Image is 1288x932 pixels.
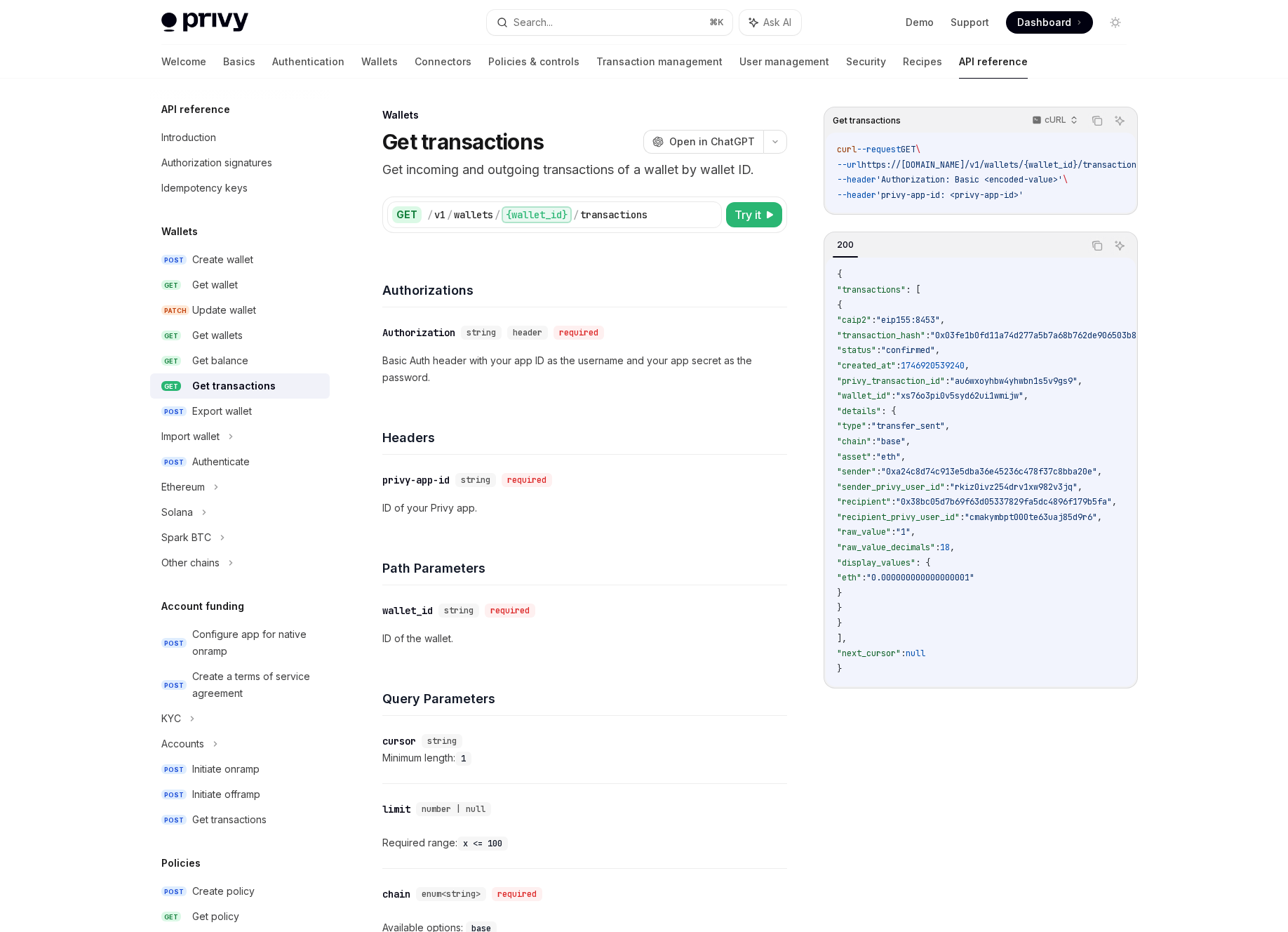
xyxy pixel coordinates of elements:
[935,345,940,356] span: ,
[876,345,881,356] span: :
[150,399,330,424] a: POSTExport wallet
[876,436,906,447] span: "base"
[950,542,955,553] span: ,
[422,804,485,815] span: number | null
[881,345,935,356] span: "confirmed"
[891,496,896,507] span: :
[837,189,876,201] span: --header
[192,302,256,319] div: Update wallet
[837,633,847,644] span: ],
[457,837,508,851] code: x <= 100
[161,45,206,79] a: Welcome
[161,280,181,291] span: GET
[891,526,896,538] span: :
[382,473,450,487] div: privy-app-id
[422,888,481,900] span: enum<string>
[861,572,866,583] span: :
[150,449,330,474] a: POSTAuthenticate
[906,284,920,295] span: : [
[876,189,1024,201] span: 'privy-app-id: <privy-app-id>'
[513,327,542,338] span: header
[161,255,187,265] span: POST
[1097,512,1102,523] span: ,
[881,406,896,417] span: : {
[726,202,782,227] button: Try it
[161,638,187,648] span: POST
[161,13,248,32] img: light logo
[150,879,330,904] a: POSTCreate policy
[1088,237,1106,255] button: Copy the contents from the code block
[1024,390,1028,401] span: ,
[150,272,330,298] a: GETGet wallet
[901,648,906,659] span: :
[1111,112,1129,130] button: Ask AI
[1104,11,1127,34] button: Toggle dark mode
[846,45,886,79] a: Security
[901,360,965,371] span: 1746920539240
[161,790,187,800] span: POST
[161,428,220,445] div: Import wallet
[161,554,220,571] div: Other chains
[596,45,723,79] a: Transaction management
[461,474,490,486] span: string
[837,345,876,356] span: "status"
[945,481,950,493] span: :
[150,175,330,201] a: Idempotency keys
[382,734,416,748] div: cursor
[192,327,243,344] div: Get wallets
[960,512,965,523] span: :
[1017,15,1071,29] span: Dashboard
[837,174,876,185] span: --header
[161,912,181,922] span: GET
[965,360,970,371] span: ,
[911,526,915,538] span: ,
[950,481,1078,493] span: "rkiz0ivz254drv1xw982v3jq"
[837,451,871,462] span: "asset"
[434,208,445,222] div: v1
[150,125,330,150] a: Introduction
[161,735,204,752] div: Accounts
[951,15,989,29] a: Support
[876,451,901,462] span: "eth"
[837,557,915,568] span: "display_values"
[871,436,876,447] span: :
[192,277,238,293] div: Get wallet
[915,557,930,568] span: : {
[161,129,216,146] div: Introduction
[502,206,572,223] div: {wallet_id}
[881,466,1097,477] span: "0xa24c8d74c913e5dba36e45236c478f37c8bba20e"
[150,664,330,706] a: POSTCreate a terms of service agreement
[837,496,891,507] span: "recipient"
[669,135,755,149] span: Open in ChatGPT
[871,420,945,432] span: "transfer_sent"
[837,300,842,311] span: {
[861,159,1141,171] span: https://[DOMAIN_NAME]/v1/wallets/{wallet_id}/transactions
[871,314,876,326] span: :
[382,750,787,766] div: Minimum length:
[454,208,493,222] div: wallets
[382,689,787,708] h4: Query Parameters
[161,331,181,341] span: GET
[427,208,433,222] div: /
[837,330,925,341] span: "transaction_hash"
[837,144,857,155] span: curl
[382,160,787,180] p: Get incoming and outgoing transactions of a wallet by wallet ID.
[837,587,842,599] span: }
[427,735,457,747] span: string
[896,390,1024,401] span: "xs76o3pi0v5syd62ui1wmijw"
[382,281,787,300] h4: Authorizations
[161,529,211,546] div: Spark BTC
[150,373,330,399] a: GETGet transactions
[837,420,866,432] span: "type"
[857,144,901,155] span: --request
[161,154,272,171] div: Authorization signatures
[161,305,189,316] span: PATCH
[837,542,935,553] span: "raw_value_decimals"
[837,663,842,674] span: }
[223,45,255,79] a: Basics
[150,807,330,832] a: POSTGet transactions
[487,10,732,35] button: Search...⌘K
[192,403,252,420] div: Export wallet
[382,604,433,618] div: wallet_id
[896,526,911,538] span: "1"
